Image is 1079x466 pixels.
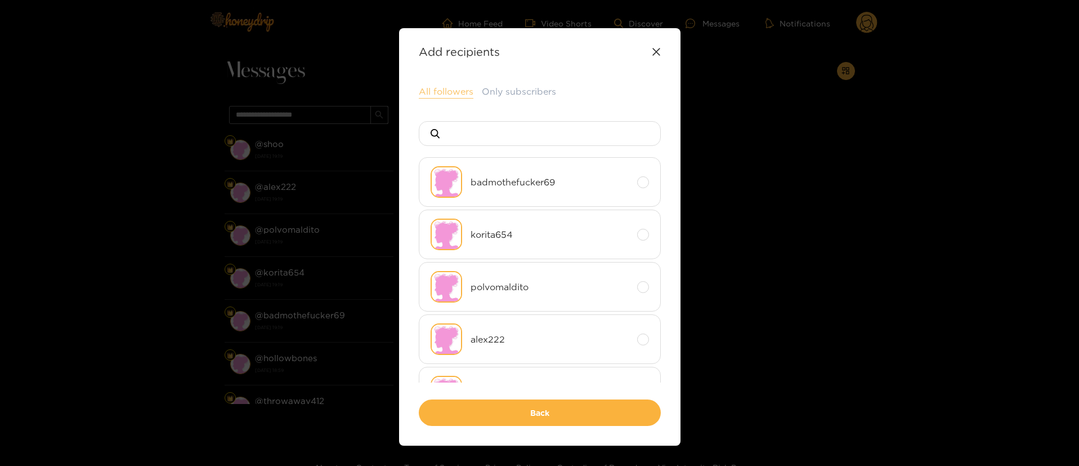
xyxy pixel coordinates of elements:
img: no-avatar.png [431,219,462,250]
span: polvomaldito [471,281,629,294]
img: no-avatar.png [431,376,462,407]
button: Back [419,400,661,426]
img: no-avatar.png [431,271,462,303]
span: badmothefucker69 [471,176,629,189]
button: All followers [419,85,473,99]
strong: Add recipients [419,45,500,58]
button: Only subscribers [482,85,556,98]
span: korita654 [471,228,629,241]
span: alex222 [471,333,629,346]
img: no-avatar.png [431,166,462,198]
img: no-avatar.png [431,323,462,355]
